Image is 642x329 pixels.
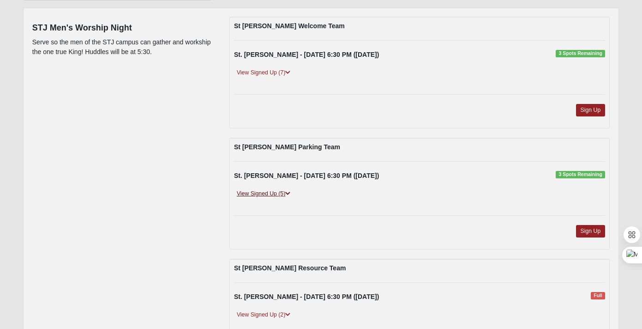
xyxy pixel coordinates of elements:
strong: St. [PERSON_NAME] - [DATE] 6:30 PM ([DATE]) [234,51,379,58]
a: View Signed Up (7) [234,68,293,78]
strong: St [PERSON_NAME] Resource Team [234,264,346,272]
a: Sign Up [576,225,606,238]
span: 3 Spots Remaining [556,171,605,178]
a: View Signed Up (2) [234,310,293,320]
strong: St. [PERSON_NAME] - [DATE] 6:30 PM ([DATE]) [234,172,379,179]
span: 3 Spots Remaining [556,50,605,57]
strong: St. [PERSON_NAME] - [DATE] 6:30 PM ([DATE]) [234,293,379,300]
span: Full [591,292,605,299]
a: View Signed Up (5) [234,189,293,199]
strong: St [PERSON_NAME] Welcome Team [234,22,345,30]
strong: St [PERSON_NAME] Parking Team [234,143,340,151]
p: Serve so the men of the STJ campus can gather and workship the one true King! Huddles will be at ... [32,37,216,57]
h4: STJ Men's Worship Night [32,23,216,33]
a: Sign Up [576,104,606,116]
